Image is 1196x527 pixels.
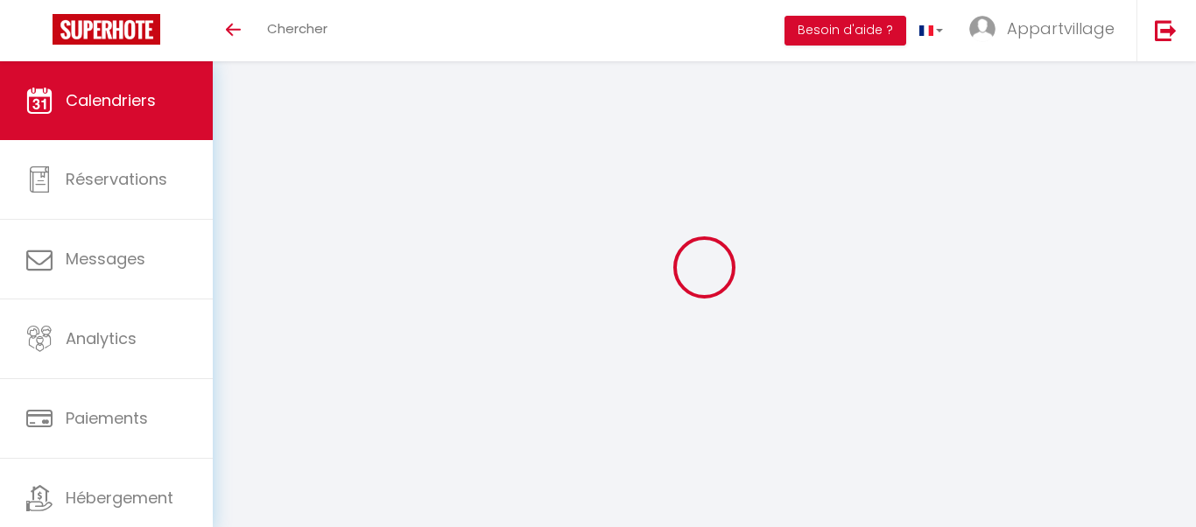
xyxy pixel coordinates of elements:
button: Besoin d'aide ? [784,16,906,46]
img: logout [1155,19,1177,41]
span: Paiements [66,407,148,429]
span: Calendriers [66,89,156,111]
img: Super Booking [53,14,160,45]
span: Chercher [267,19,327,38]
span: Appartvillage [1007,18,1115,39]
span: Hébergement [66,487,173,509]
span: Messages [66,248,145,270]
span: Réservations [66,168,167,190]
img: ... [969,16,995,42]
span: Analytics [66,327,137,349]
